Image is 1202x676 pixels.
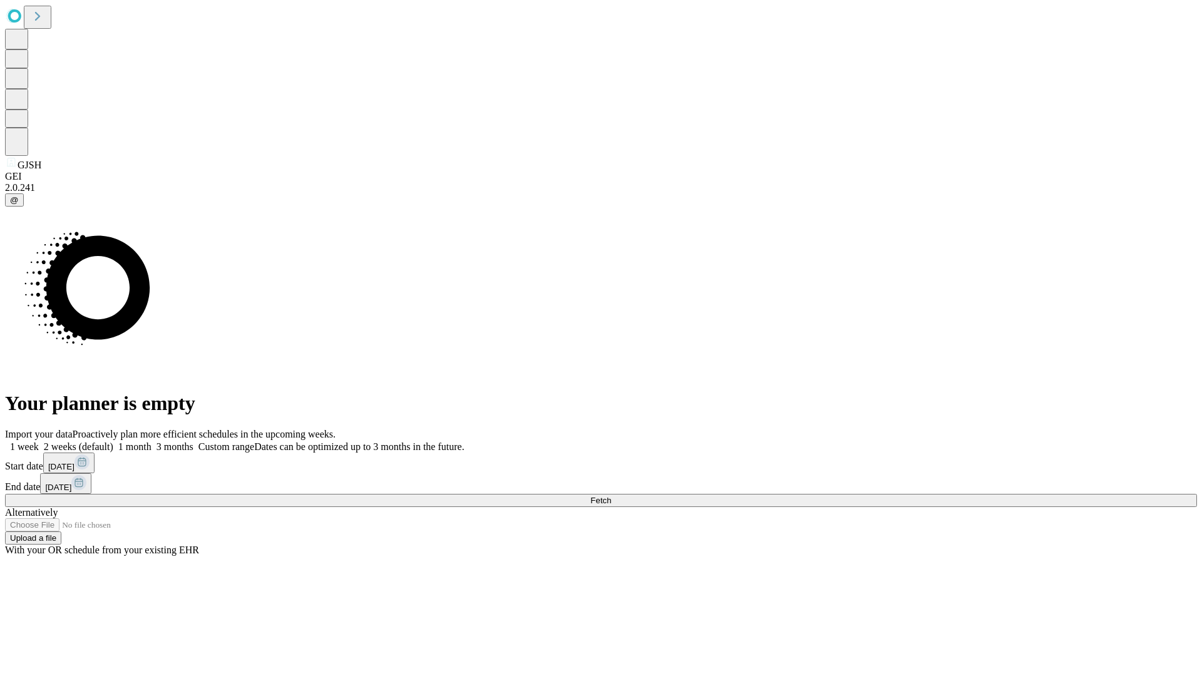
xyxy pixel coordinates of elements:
span: 2 weeks (default) [44,441,113,452]
div: End date [5,473,1197,494]
span: 1 month [118,441,152,452]
span: 1 week [10,441,39,452]
span: [DATE] [48,462,74,471]
span: Custom range [198,441,254,452]
span: 3 months [157,441,193,452]
span: Proactively plan more efficient schedules in the upcoming weeks. [73,429,336,439]
span: Fetch [590,496,611,505]
span: Dates can be optimized up to 3 months in the future. [254,441,464,452]
span: @ [10,195,19,205]
button: [DATE] [40,473,91,494]
div: 2.0.241 [5,182,1197,193]
div: Start date [5,453,1197,473]
div: GEI [5,171,1197,182]
h1: Your planner is empty [5,392,1197,415]
button: Upload a file [5,531,61,545]
span: With your OR schedule from your existing EHR [5,545,199,555]
span: Import your data [5,429,73,439]
button: @ [5,193,24,207]
span: [DATE] [45,483,71,492]
button: [DATE] [43,453,95,473]
span: GJSH [18,160,41,170]
span: Alternatively [5,507,58,518]
button: Fetch [5,494,1197,507]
